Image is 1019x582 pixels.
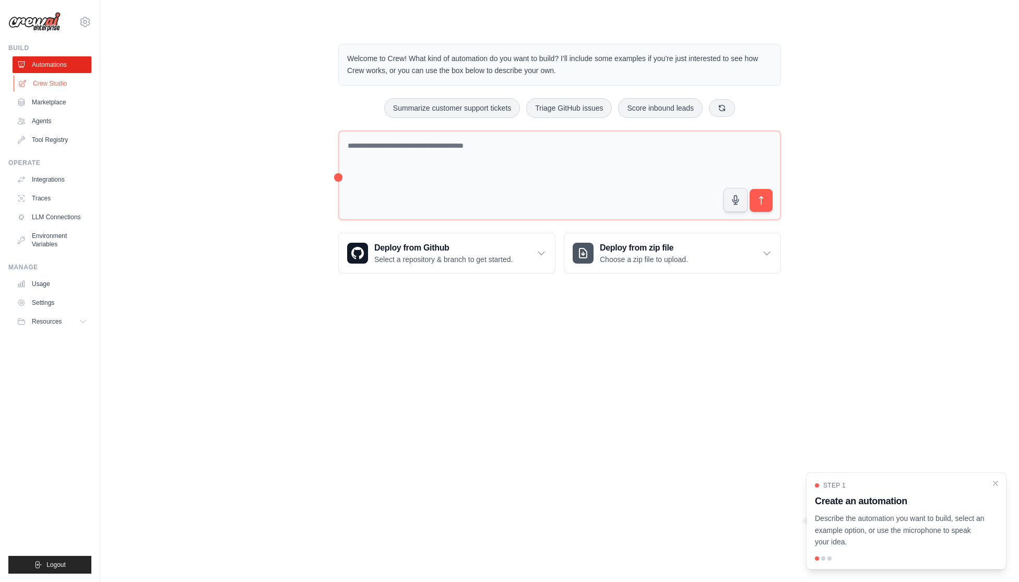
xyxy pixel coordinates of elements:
div: Operate [8,159,91,167]
button: Close walkthrough [991,479,1000,488]
div: Manage [8,263,91,271]
p: Choose a zip file to upload. [600,254,688,265]
button: Summarize customer support tickets [384,98,520,118]
a: Crew Studio [14,75,92,92]
h3: Create an automation [815,494,985,508]
button: Score inbound leads [618,98,703,118]
a: Usage [13,276,91,292]
a: Settings [13,294,91,311]
p: Welcome to Crew! What kind of automation do you want to build? I'll include some examples if you'... [347,53,772,77]
a: Agents [13,113,91,129]
button: Logout [8,556,91,574]
a: Traces [13,190,91,207]
a: Environment Variables [13,228,91,253]
a: Tool Registry [13,132,91,148]
iframe: Chat Widget [967,532,1019,582]
span: Logout [46,561,66,569]
a: Integrations [13,171,91,188]
span: Step 1 [823,481,846,490]
a: LLM Connections [13,209,91,225]
h3: Deploy from Github [374,242,513,254]
span: Resources [32,317,62,326]
h3: Deploy from zip file [600,242,688,254]
a: Automations [13,56,91,73]
button: Resources [13,313,91,330]
img: Logo [8,12,61,32]
p: Select a repository & branch to get started. [374,254,513,265]
p: Describe the automation you want to build, select an example option, or use the microphone to spe... [815,513,985,548]
button: Triage GitHub issues [526,98,612,118]
a: Marketplace [13,94,91,111]
div: Build [8,44,91,52]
